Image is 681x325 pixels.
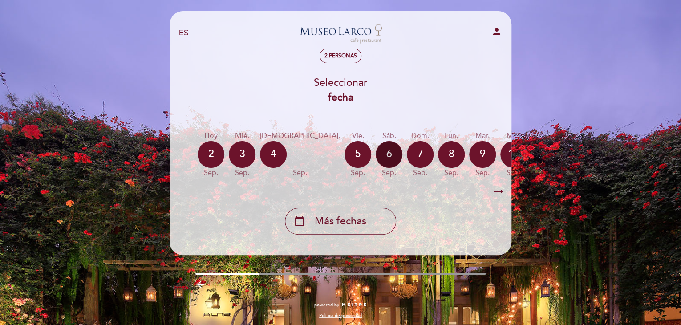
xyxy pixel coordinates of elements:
[469,168,496,178] div: sep.
[500,141,527,168] div: 10
[345,168,371,178] div: sep.
[285,21,396,45] a: Museo [GEOGRAPHIC_DATA] - Restaurant
[492,182,505,201] i: arrow_right_alt
[376,131,402,141] div: sáb.
[195,279,206,290] i: arrow_backward
[438,141,465,168] div: 8
[229,131,255,141] div: mié.
[438,168,465,178] div: sep.
[294,214,305,229] i: calendar_today
[376,141,402,168] div: 6
[407,141,434,168] div: 7
[491,26,502,37] i: person
[407,168,434,178] div: sep.
[198,168,224,178] div: sep.
[198,141,224,168] div: 2
[500,131,527,141] div: mié.
[314,302,367,308] a: powered by
[341,303,367,307] img: MEITRE
[260,141,287,168] div: 4
[260,131,340,141] div: [DEMOGRAPHIC_DATA].
[345,141,371,168] div: 5
[491,26,502,40] button: person
[169,76,512,105] div: Seleccionar
[319,313,362,319] a: Política de privacidad
[407,131,434,141] div: dom.
[229,168,255,178] div: sep.
[500,168,527,178] div: sep.
[315,214,366,229] span: Más fechas
[260,168,340,178] div: sep.
[469,141,496,168] div: 9
[314,302,339,308] span: powered by
[376,168,402,178] div: sep.
[324,53,357,59] span: 2 personas
[198,131,224,141] div: Hoy
[229,141,255,168] div: 3
[345,131,371,141] div: vie.
[438,131,465,141] div: lun.
[328,91,353,104] b: fecha
[469,131,496,141] div: mar.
